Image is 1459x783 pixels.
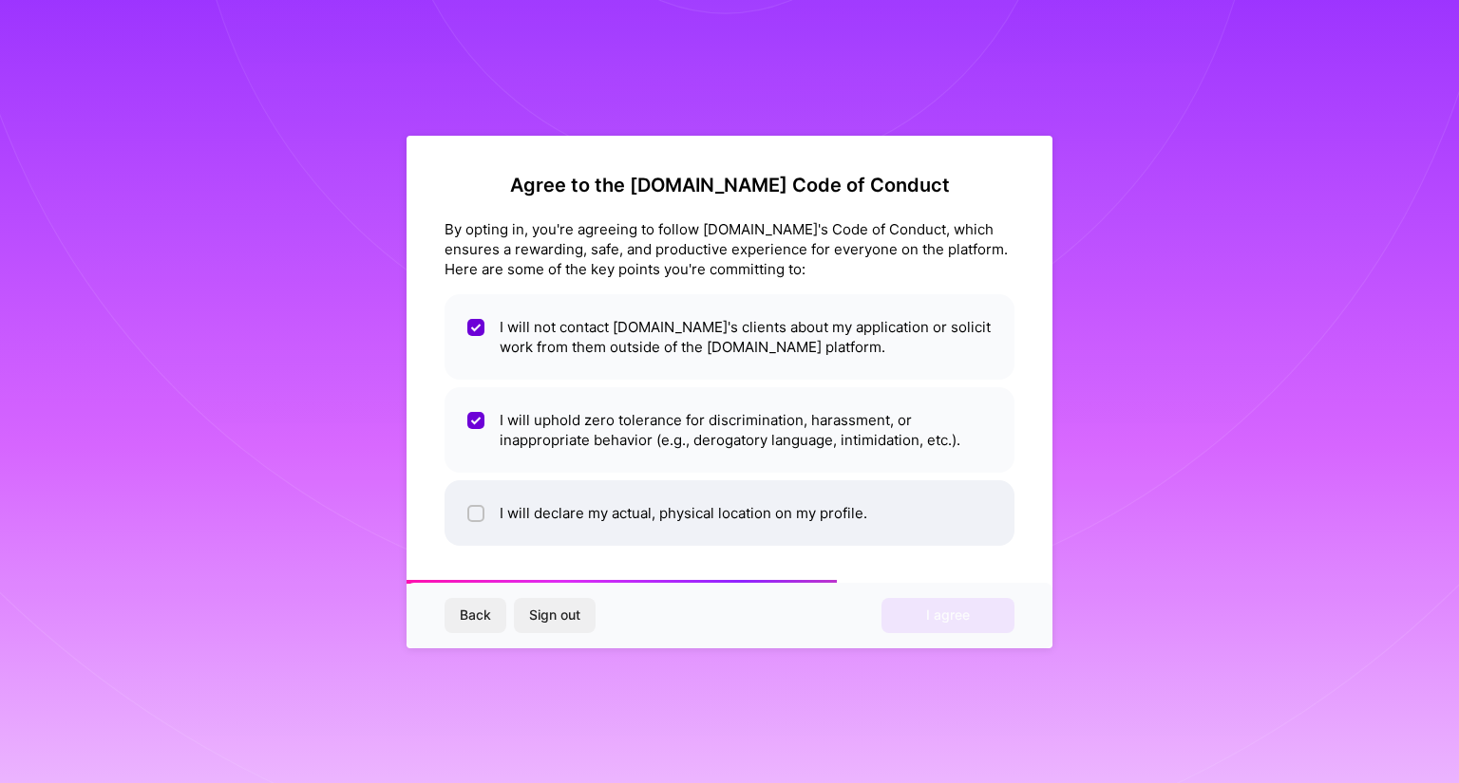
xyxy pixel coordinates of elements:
span: Back [460,606,491,625]
li: I will not contact [DOMAIN_NAME]'s clients about my application or solicit work from them outside... [445,294,1014,380]
li: I will declare my actual, physical location on my profile. [445,480,1014,546]
div: By opting in, you're agreeing to follow [DOMAIN_NAME]'s Code of Conduct, which ensures a rewardin... [445,219,1014,279]
span: Sign out [529,606,580,625]
button: Back [445,598,506,632]
li: I will uphold zero tolerance for discrimination, harassment, or inappropriate behavior (e.g., der... [445,387,1014,473]
button: Sign out [514,598,596,632]
h2: Agree to the [DOMAIN_NAME] Code of Conduct [445,174,1014,196]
